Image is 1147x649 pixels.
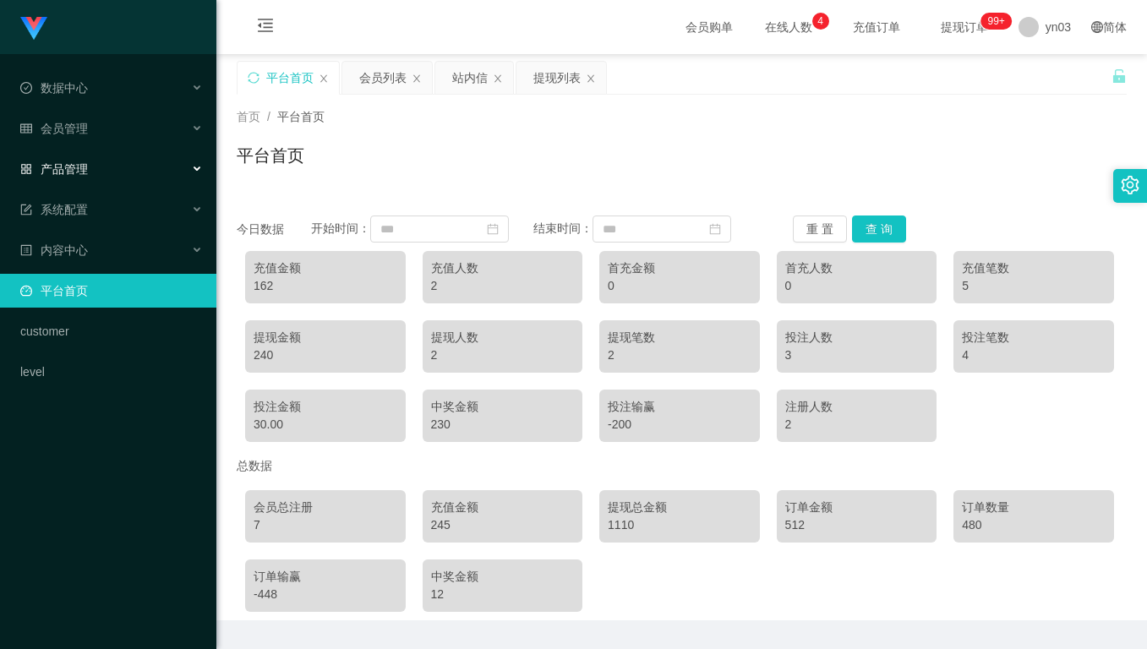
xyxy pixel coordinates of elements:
[1091,21,1103,33] i: 图标: global
[962,346,1106,364] div: 4
[254,499,397,516] div: 会员总注册
[709,223,721,235] i: 图标: calendar
[431,568,575,586] div: 中奖金额
[608,277,751,295] div: 0
[785,259,929,277] div: 首充人数
[608,398,751,416] div: 投注输赢
[785,516,929,534] div: 512
[254,416,397,434] div: 30.00
[20,163,32,175] i: 图标: appstore-o
[431,259,575,277] div: 充值人数
[785,499,929,516] div: 订单金额
[277,110,325,123] span: 平台首页
[20,82,32,94] i: 图标: check-circle-o
[487,223,499,235] i: 图标: calendar
[493,74,503,84] i: 图标: close
[431,277,575,295] div: 2
[20,244,32,256] i: 图标: profile
[608,416,751,434] div: -200
[962,277,1106,295] div: 5
[431,329,575,346] div: 提现人数
[20,274,203,308] a: 图标: dashboard平台首页
[785,346,929,364] div: 3
[431,416,575,434] div: 230
[980,13,1011,30] sup: 270
[20,122,88,135] span: 会员管理
[817,13,823,30] p: 4
[254,568,397,586] div: 订单输赢
[254,277,397,295] div: 162
[844,21,909,33] span: 充值订单
[20,162,88,176] span: 产品管理
[533,62,581,94] div: 提现列表
[237,450,1127,482] div: 总数据
[20,243,88,257] span: 内容中心
[431,516,575,534] div: 245
[608,516,751,534] div: 1110
[412,74,422,84] i: 图标: close
[1111,68,1127,84] i: 图标: unlock
[962,329,1106,346] div: 投注笔数
[431,398,575,416] div: 中奖金额
[785,329,929,346] div: 投注人数
[359,62,407,94] div: 会员列表
[254,259,397,277] div: 充值金额
[20,203,88,216] span: 系统配置
[431,346,575,364] div: 2
[254,586,397,603] div: -448
[267,110,270,123] span: /
[431,499,575,516] div: 充值金额
[608,499,751,516] div: 提现总金额
[1121,176,1139,194] i: 图标: setting
[785,398,929,416] div: 注册人数
[962,499,1106,516] div: 订单数量
[319,74,329,84] i: 图标: close
[852,215,906,243] button: 查 询
[962,259,1106,277] div: 充值笔数
[20,123,32,134] i: 图标: table
[254,346,397,364] div: 240
[793,215,847,243] button: 重 置
[533,221,593,235] span: 结束时间：
[812,13,829,30] sup: 4
[932,21,997,33] span: 提现订单
[431,586,575,603] div: 12
[254,329,397,346] div: 提现金额
[20,204,32,215] i: 图标: form
[608,329,751,346] div: 提现笔数
[20,314,203,348] a: customer
[785,416,929,434] div: 2
[608,259,751,277] div: 首充金额
[756,21,821,33] span: 在线人数
[254,398,397,416] div: 投注金额
[248,72,259,84] i: 图标: sync
[237,1,294,55] i: 图标: menu-fold
[962,516,1106,534] div: 480
[586,74,596,84] i: 图标: close
[237,143,304,168] h1: 平台首页
[254,516,397,534] div: 7
[237,110,260,123] span: 首页
[20,81,88,95] span: 数据中心
[20,17,47,41] img: logo.9652507e.png
[785,277,929,295] div: 0
[266,62,314,94] div: 平台首页
[20,355,203,389] a: level
[237,221,311,238] div: 今日数据
[311,221,370,235] span: 开始时间：
[452,62,488,94] div: 站内信
[608,346,751,364] div: 2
